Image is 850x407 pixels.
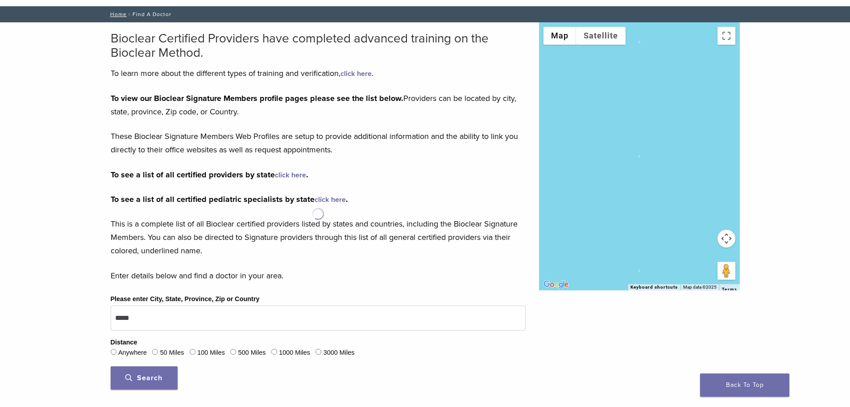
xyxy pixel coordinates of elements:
[717,230,735,248] button: Map camera controls
[111,67,526,80] p: To learn more about the different types of training and verification, .
[315,195,346,204] a: click here
[111,217,526,257] p: This is a complete list of all Bioclear certified providers listed by states and countries, inclu...
[197,348,225,358] label: 100 Miles
[576,27,626,45] button: Show satellite imagery
[108,11,127,17] a: Home
[717,27,735,45] button: Toggle fullscreen view
[160,348,184,358] label: 50 Miles
[111,194,348,204] strong: To see a list of all certified pediatric specialists by state .
[111,170,308,180] strong: To see a list of all certified providers by state .
[630,284,678,290] button: Keyboard shortcuts
[340,69,372,78] a: click here
[717,262,735,280] button: Drag Pegman onto the map to open Street View
[275,171,306,180] a: click here
[700,373,789,397] a: Back To Top
[111,294,260,304] label: Please enter City, State, Province, Zip or Country
[104,6,746,22] nav: Find A Doctor
[683,285,717,290] span: Map data ©2025
[125,373,162,382] span: Search
[111,366,178,390] button: Search
[111,269,526,282] p: Enter details below and find a doctor in your area.
[541,279,571,290] img: Google
[543,27,576,45] button: Show street map
[722,287,737,292] a: Terms (opens in new tab)
[323,348,355,358] label: 3000 Miles
[111,31,526,60] h2: Bioclear Certified Providers have completed advanced training on the Bioclear Method.
[238,348,266,358] label: 500 Miles
[111,93,403,103] strong: To view our Bioclear Signature Members profile pages please see the list below.
[541,279,571,290] a: Open this area in Google Maps (opens a new window)
[111,130,526,156] p: These Bioclear Signature Members Web Profiles are setup to provide additional information and the...
[111,338,137,348] legend: Distance
[127,12,133,17] span: /
[118,348,147,358] label: Anywhere
[279,348,310,358] label: 1000 Miles
[111,92,526,118] p: Providers can be located by city, state, province, Zip code, or Country.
